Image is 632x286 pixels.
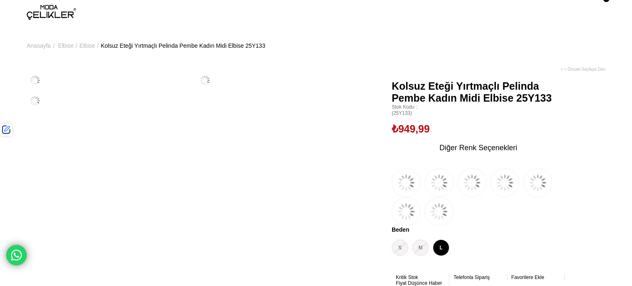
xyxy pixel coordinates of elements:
img: Kolsuz Eteği Yırtmaçlı Pelinda Siyah Kadın Midi Elbise 25Y133 [490,168,519,197]
img: Kolsuz Eteği Yırtmaçlı Pelinda Kahve Kadın Midi Elbise 25Y133 [392,168,421,197]
img: Pelinda elbise 25Y133 [197,72,213,88]
span: Beden [392,226,565,233]
a: Elbise [79,25,95,67]
li: > [27,25,56,67]
a: Telefonla Sipariş [453,274,503,280]
img: Pelinda elbise 25Y133 [27,93,43,109]
span: Diğer Renk Seçenekleri [439,141,517,154]
span: Favorilere Ekle [511,274,544,280]
span: S [392,239,408,256]
span: Telefonla Sipariş [453,274,490,280]
a: Anasayfa [27,25,51,67]
a: Kolsuz Eteği Yırtmaçlı Pelinda Pembe Kadın Midi Elbise 25Y133 [101,25,265,67]
img: Kolsuz Eteği Yırtmaçlı Pelinda Bej Kadın Midi Elbise 25Y133 [425,197,453,226]
a: Favorilere Ekle [511,274,561,280]
span: M [412,239,429,256]
img: Kolsuz Eteği Yırtmaçlı Pelinda Mor Kadın Midi Elbise 25Y133 [458,168,486,197]
li: > [79,25,101,67]
span: Kolsuz Eteği Yırtmaçlı Pelinda Pembe Kadın Midi Elbise 25Y133 [392,80,565,104]
span: L [433,239,449,256]
li: > [58,25,79,67]
span: ₺949,99 [392,123,430,135]
img: logo [27,5,76,20]
span: Kritik Stok [396,274,418,280]
a: Elbise [58,25,74,67]
span: Stok Kodu [392,104,565,110]
img: Pelinda elbise 25Y133 [27,72,43,88]
img: Kolsuz Eteği Yırtmaçlı Pelinda Sarı Kadın Midi Elbise 25Y133 [392,197,421,226]
a: Kritik Stok [396,274,445,280]
a: < < Önceki Sayfaya Dön [561,67,605,72]
span: (25Y133) [392,104,565,116]
img: Kolsuz Eteği Yırtmaçlı Pelinda Mavi Kadın Midi Elbise 25Y133 [523,168,552,197]
img: Kolsuz Eteği Yırtmaçlı Pelinda Gri Kadın Midi Elbise 25Y133 [425,168,453,197]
